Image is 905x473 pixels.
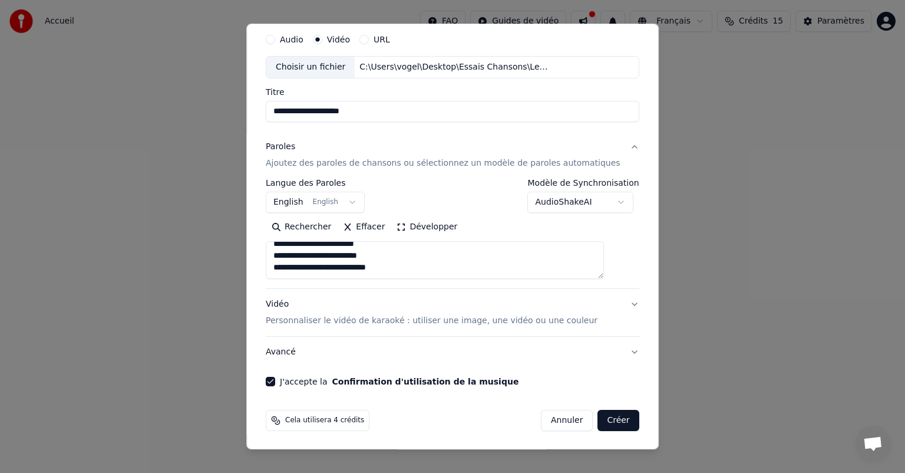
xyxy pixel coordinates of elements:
[355,61,556,73] div: C:\Users\vogel\Desktop\Essais Chansons\Les filles en pantalon\Les-filles-en-pantalon-par-[PERSON_...
[266,298,597,327] div: Vidéo
[266,315,597,327] p: Personnaliser le vidéo de karaoké : utiliser une image, une vidéo ou une couleur
[266,157,620,169] p: Ajoutez des paroles de chansons ou sélectionnez un modèle de paroles automatiques
[266,88,639,96] label: Titre
[337,218,391,236] button: Effacer
[391,218,464,236] button: Développer
[541,410,593,431] button: Annuler
[266,289,639,336] button: VidéoPersonnaliser le vidéo de karaoké : utiliser une image, une vidéo ou une couleur
[266,218,337,236] button: Rechercher
[266,141,295,153] div: Paroles
[528,179,639,187] label: Modèle de Synchronisation
[285,416,364,425] span: Cela utilisera 4 crédits
[280,377,518,386] label: J'accepte la
[266,57,355,78] div: Choisir un fichier
[266,179,365,187] label: Langue des Paroles
[374,35,390,44] label: URL
[266,132,639,179] button: ParolesAjoutez des paroles de chansons ou sélectionnez un modèle de paroles automatiques
[280,35,303,44] label: Audio
[266,179,639,288] div: ParolesAjoutez des paroles de chansons ou sélectionnez un modèle de paroles automatiques
[598,410,639,431] button: Créer
[327,35,350,44] label: Vidéo
[332,377,519,386] button: J'accepte la
[266,337,639,367] button: Avancé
